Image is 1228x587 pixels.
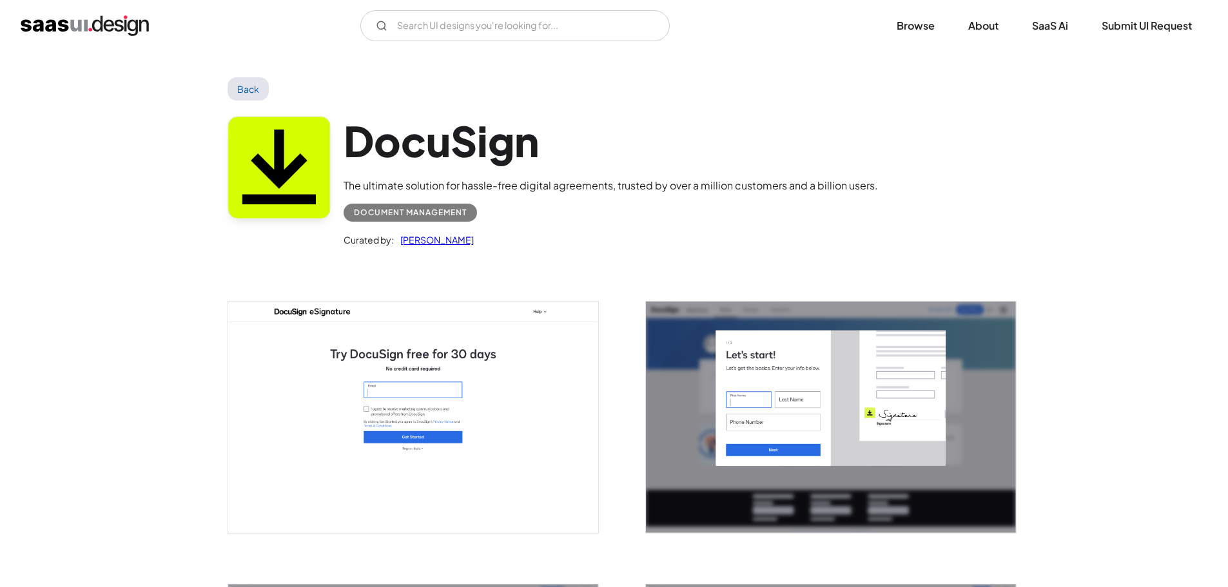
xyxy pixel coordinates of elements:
a: [PERSON_NAME] [394,232,474,247]
h1: DocuSign [344,116,878,166]
div: The ultimate solution for hassle-free digital agreements, trusted by over a million customers and... [344,178,878,193]
form: Email Form [360,10,670,41]
a: open lightbox [228,302,598,533]
img: 6423e2220ef2049abf135e87_Docusign%20Create%20your%20free%20account.png [228,302,598,533]
a: home [21,15,149,36]
div: Document Management [354,205,467,220]
a: About [953,12,1014,40]
a: Back [228,77,269,101]
div: Curated by: [344,232,394,247]
a: SaaS Ai [1017,12,1084,40]
a: Browse [881,12,950,40]
a: Submit UI Request [1086,12,1207,40]
img: 6423e2232ffd4ae52b2599be_Docusign%20Let%20start.png [646,302,1016,533]
a: open lightbox [646,302,1016,533]
input: Search UI designs you're looking for... [360,10,670,41]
